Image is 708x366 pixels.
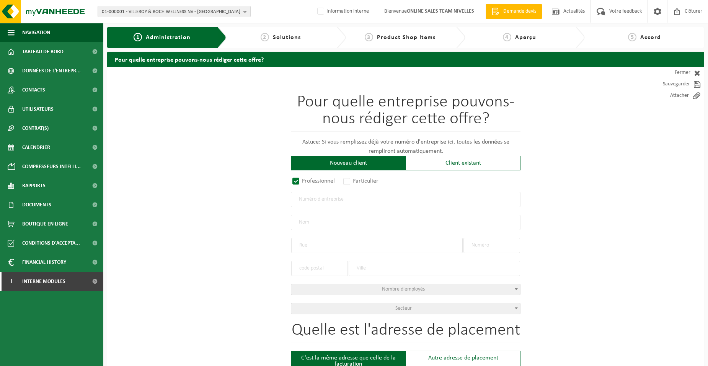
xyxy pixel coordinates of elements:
span: 3 [365,33,373,41]
a: Demande devis [486,4,542,19]
span: Utilisateurs [22,100,54,119]
span: Contacts [22,80,45,100]
button: 01-000001 - VILLEROY & BOCH WELLNESS NV - [GEOGRAPHIC_DATA] [98,6,251,17]
span: Interne modules [22,272,65,291]
input: Rue [291,238,463,253]
input: Ville [349,261,520,276]
h1: Quelle est l'adresse de placement [291,322,520,343]
a: 3Product Shop Items [350,33,450,42]
span: 01-000001 - VILLEROY & BOCH WELLNESS NV - [GEOGRAPHIC_DATA] [102,6,240,18]
a: 4Aperçu [469,33,569,42]
input: Numéro d'entreprise [291,192,520,207]
h1: Pour quelle entreprise pouvons-nous rédiger cette offre? [291,94,520,132]
span: Boutique en ligne [22,214,68,234]
p: Astuce: Si vous remplissez déjà votre numéro d'entreprise ici, toutes les données se rempliront a... [291,137,520,156]
span: Secteur [395,306,412,311]
label: Particulier [342,176,381,186]
a: 1Administration [113,33,211,42]
span: 1 [134,33,142,41]
div: Client existant [406,156,520,170]
a: Sauvegarder [635,78,704,90]
span: Product Shop Items [377,34,436,41]
label: Information interne [316,6,369,17]
input: Numéro [463,238,520,253]
input: Nom [291,215,520,230]
input: code postal [291,261,348,276]
label: Professionnel [291,176,337,186]
h2: Pour quelle entreprise pouvons-nous rédiger cette offre? [107,52,704,67]
span: I [8,272,15,291]
span: Compresseurs intelli... [22,157,81,176]
strong: ONLINE SALES TEAM NIVELLES [407,8,474,14]
span: Contrat(s) [22,119,49,138]
a: Attacher [635,90,704,101]
span: 5 [628,33,636,41]
span: Conditions d'accepta... [22,234,80,253]
span: Données de l'entrepr... [22,61,81,80]
span: Solutions [273,34,301,41]
span: Rapports [22,176,46,195]
span: Tableau de bord [22,42,64,61]
span: Demande devis [501,8,538,15]
span: Aperçu [515,34,536,41]
span: Navigation [22,23,50,42]
a: 5Accord [589,33,700,42]
a: 2Solutions [230,33,331,42]
span: Calendrier [22,138,50,157]
span: Administration [146,34,191,41]
span: Documents [22,195,51,214]
span: 4 [503,33,511,41]
span: Financial History [22,253,66,272]
a: Fermer [635,67,704,78]
div: Nouveau client [291,156,406,170]
span: 2 [261,33,269,41]
span: Accord [640,34,661,41]
span: Nombre d'employés [382,286,425,292]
